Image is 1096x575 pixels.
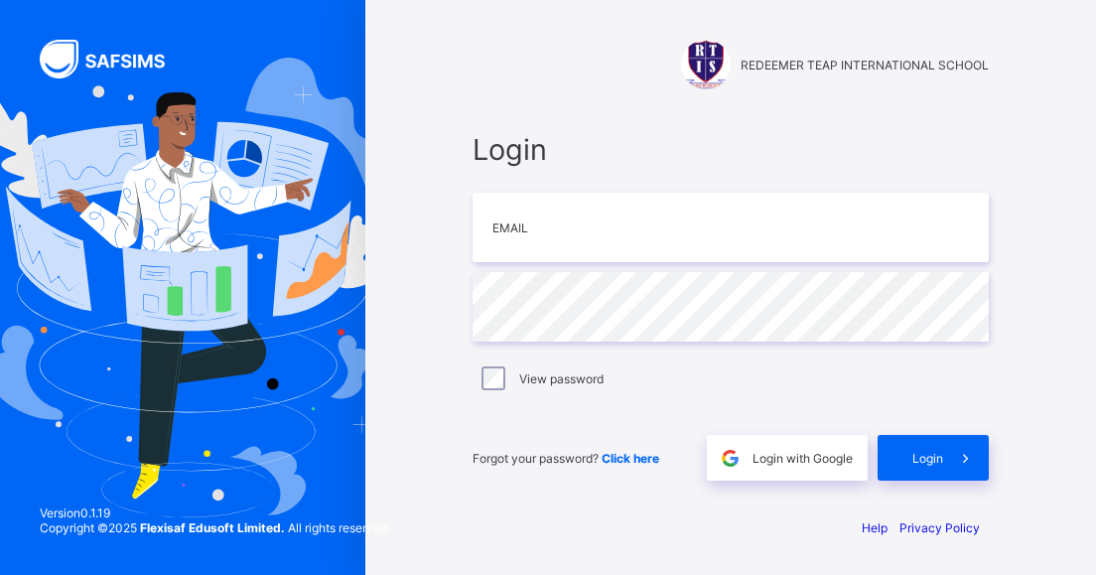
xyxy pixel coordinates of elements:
strong: Flexisaf Edusoft Limited. [140,520,285,535]
span: Login with Google [753,451,853,466]
a: Help [862,520,888,535]
img: google.396cfc9801f0270233282035f929180a.svg [719,447,742,470]
label: View password [519,371,604,386]
span: Forgot your password? [473,451,659,466]
span: Login [473,132,989,167]
a: Click here [602,451,659,466]
span: Version 0.1.19 [40,505,390,520]
a: Privacy Policy [899,520,980,535]
span: Copyright © 2025 All rights reserved. [40,520,390,535]
img: SAFSIMS Logo [40,40,189,78]
span: REDEEMER TEAP INTERNATIONAL SCHOOL [741,58,989,72]
span: Login [912,451,943,466]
